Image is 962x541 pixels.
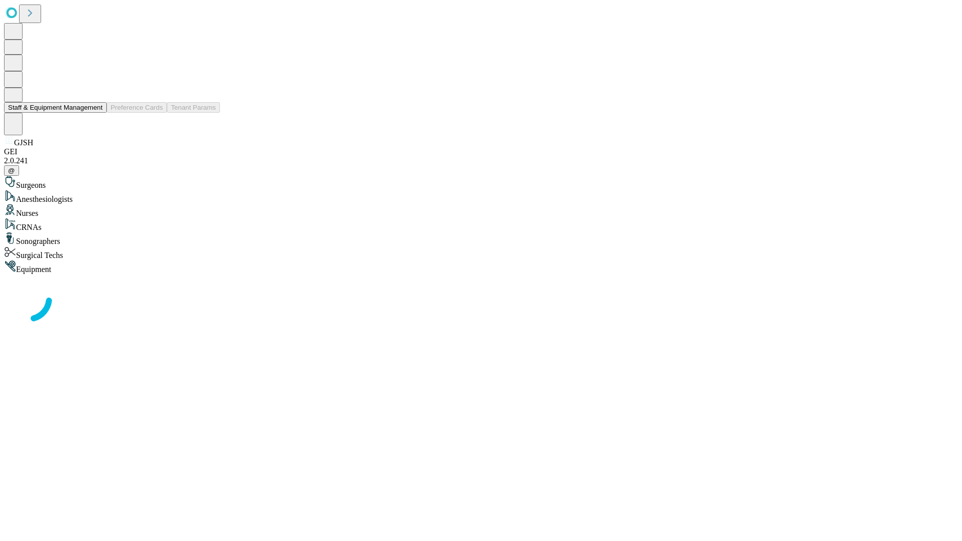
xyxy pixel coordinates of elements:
[14,138,33,147] span: GJSH
[4,218,958,232] div: CRNAs
[4,102,107,113] button: Staff & Equipment Management
[8,167,15,174] span: @
[4,190,958,204] div: Anesthesiologists
[107,102,167,113] button: Preference Cards
[167,102,220,113] button: Tenant Params
[4,147,958,156] div: GEI
[4,204,958,218] div: Nurses
[4,246,958,260] div: Surgical Techs
[4,165,19,176] button: @
[4,176,958,190] div: Surgeons
[4,260,958,274] div: Equipment
[4,232,958,246] div: Sonographers
[4,156,958,165] div: 2.0.241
